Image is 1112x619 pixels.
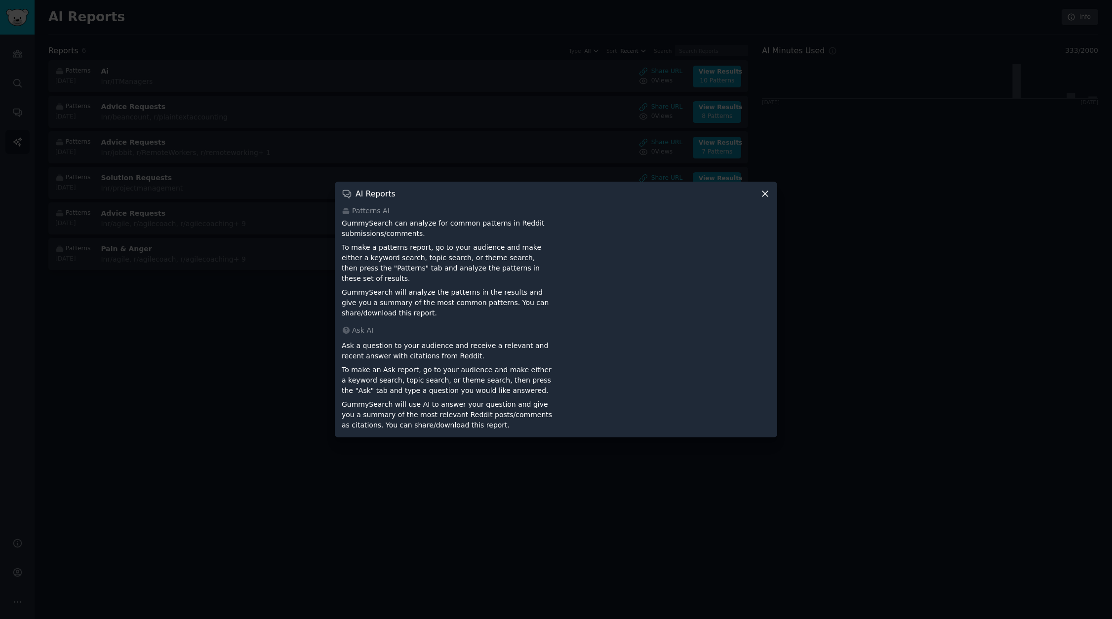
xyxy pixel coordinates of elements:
p: GummySearch will analyze the patterns in the results and give you a summary of the most common pa... [342,287,553,318]
p: To make a patterns report, go to your audience and make either a keyword search, topic search, or... [342,242,553,284]
iframe: YouTube video player [559,218,770,307]
p: Ask a question to your audience and receive a relevant and recent answer with citations from Reddit. [342,341,553,361]
p: GummySearch will use AI to answer your question and give you a summary of the most relevant Reddi... [342,399,553,430]
p: To make an Ask report, go to your audience and make either a keyword search, topic search, or the... [342,365,553,396]
h3: AI Reports [356,189,396,199]
div: Ask AI [342,325,770,336]
p: GummySearch can analyze for common patterns in Reddit submissions/comments. [342,218,553,239]
div: Patterns AI [342,206,770,216]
